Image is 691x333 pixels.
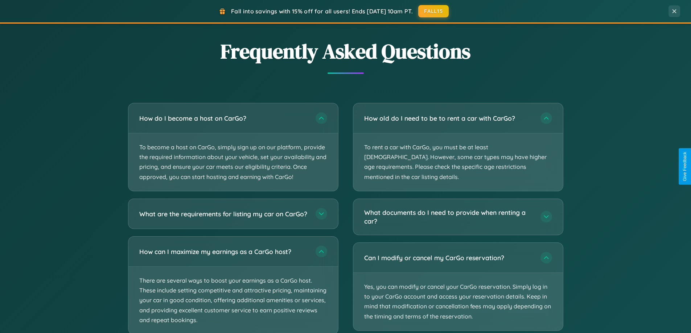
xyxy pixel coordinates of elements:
h3: How old do I need to be to rent a car with CarGo? [364,114,533,123]
h3: How do I become a host on CarGo? [139,114,308,123]
h2: Frequently Asked Questions [128,37,563,65]
p: Yes, you can modify or cancel your CarGo reservation. Simply log in to your CarGo account and acc... [353,273,563,330]
p: To rent a car with CarGo, you must be at least [DEMOGRAPHIC_DATA]. However, some car types may ha... [353,133,563,191]
h3: What are the requirements for listing my car on CarGo? [139,209,308,218]
p: To become a host on CarGo, simply sign up on our platform, provide the required information about... [128,133,338,191]
h3: How can I maximize my earnings as a CarGo host? [139,247,308,256]
button: FALL15 [418,5,449,17]
div: Give Feedback [682,152,687,181]
h3: Can I modify or cancel my CarGo reservation? [364,253,533,262]
span: Fall into savings with 15% off for all users! Ends [DATE] 10am PT. [231,8,413,15]
h3: What documents do I need to provide when renting a car? [364,208,533,226]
